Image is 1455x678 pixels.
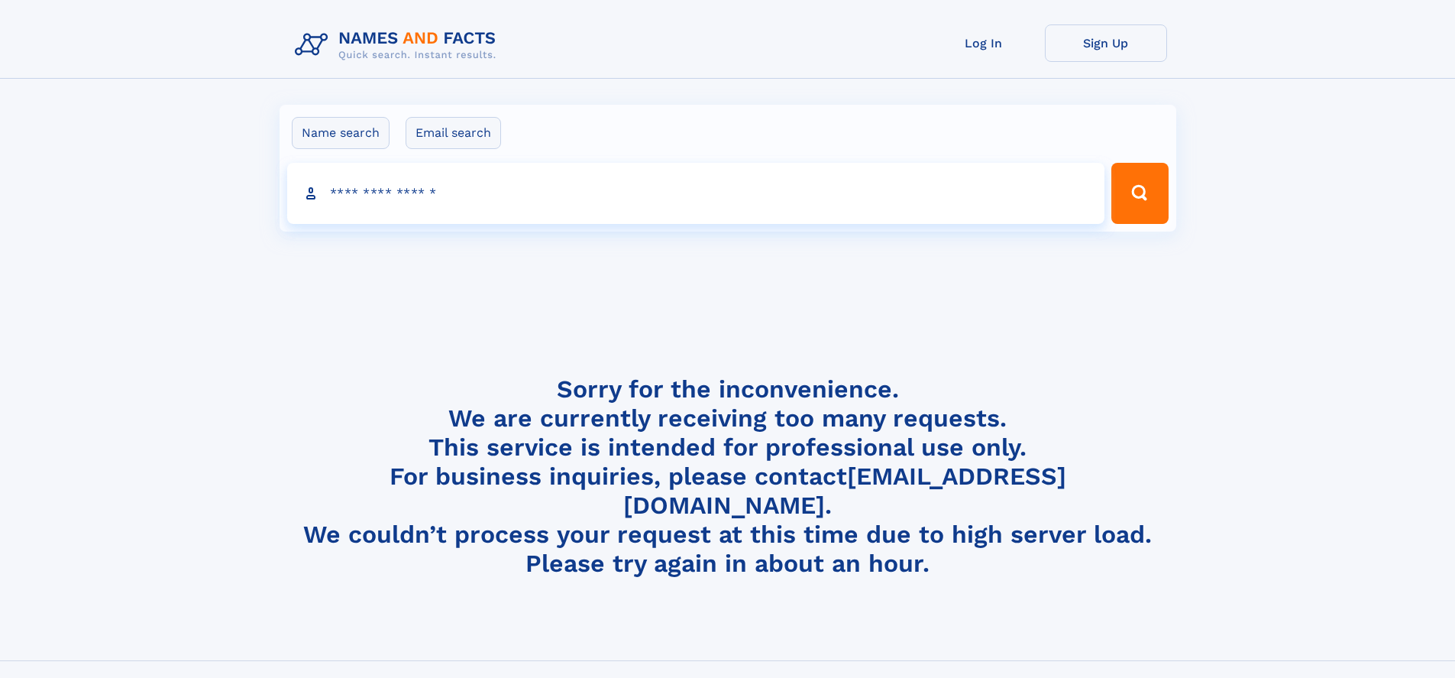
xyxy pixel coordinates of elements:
[623,462,1066,520] a: [EMAIL_ADDRESS][DOMAIN_NAME]
[1111,163,1168,224] button: Search Button
[292,117,390,149] label: Name search
[923,24,1045,62] a: Log In
[406,117,501,149] label: Email search
[289,24,509,66] img: Logo Names and Facts
[289,375,1167,579] h4: Sorry for the inconvenience. We are currently receiving too many requests. This service is intend...
[287,163,1105,224] input: search input
[1045,24,1167,62] a: Sign Up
